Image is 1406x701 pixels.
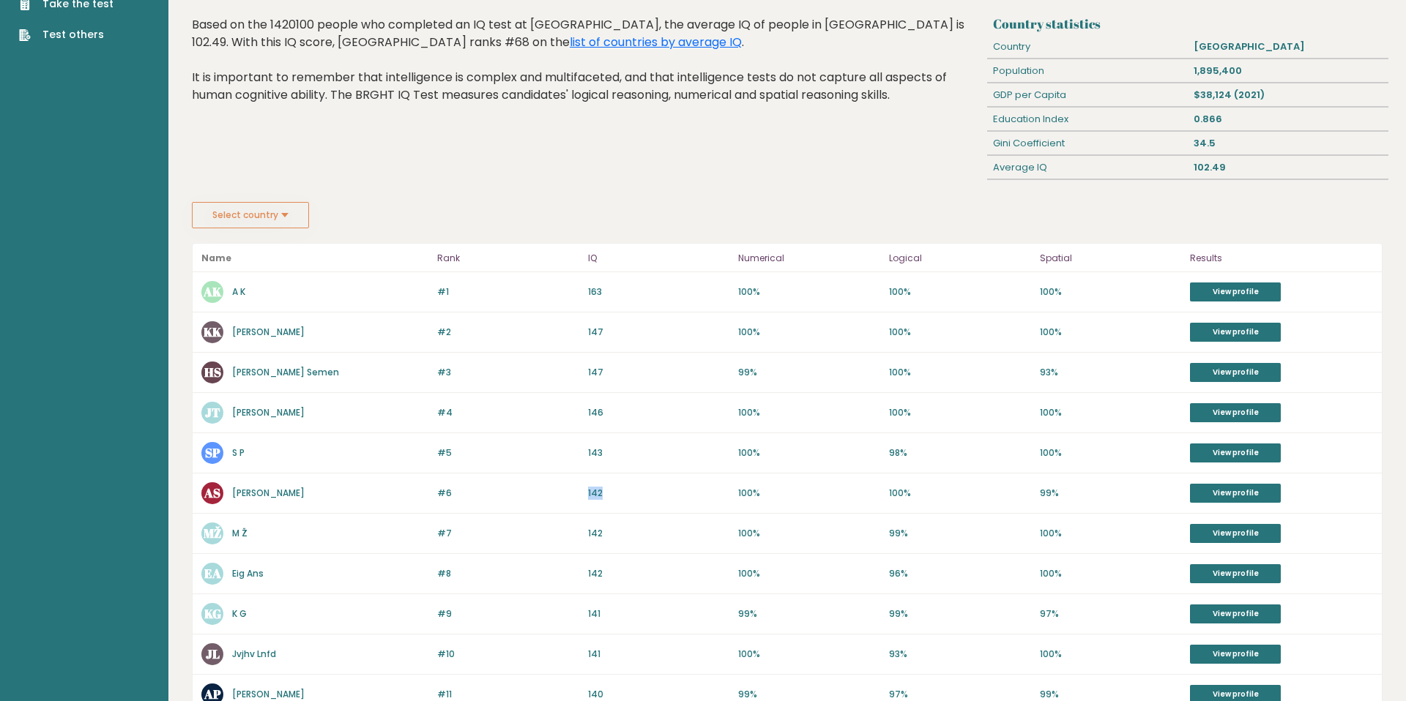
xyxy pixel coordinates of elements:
p: 100% [889,406,1031,419]
p: 100% [1040,446,1182,460]
p: 99% [1040,688,1182,701]
a: Test others [19,27,114,42]
p: Rank [437,250,579,267]
p: #7 [437,527,579,540]
p: 98% [889,446,1031,460]
p: 100% [738,648,880,661]
p: 96% [889,567,1031,580]
p: #6 [437,487,579,500]
p: 141 [588,607,730,621]
text: AK [203,283,222,300]
p: Spatial [1040,250,1182,267]
button: Select country [192,202,309,228]
div: [GEOGRAPHIC_DATA] [1188,35,1388,59]
p: IQ [588,250,730,267]
text: EA [204,565,221,582]
h3: Country statistics [993,16,1383,31]
p: 100% [738,487,880,500]
p: 100% [889,285,1031,299]
p: 143 [588,446,730,460]
p: 100% [738,326,880,339]
p: 163 [588,285,730,299]
text: HS [204,364,221,381]
a: Eig Ans [232,567,264,580]
a: View profile [1190,645,1281,664]
p: 99% [738,688,880,701]
div: 1,895,400 [1188,59,1388,83]
p: 142 [588,567,730,580]
p: #2 [437,326,579,339]
p: #4 [437,406,579,419]
p: #5 [437,446,579,460]
p: 99% [889,527,1031,540]
p: 142 [588,487,730,500]
div: $38,124 (2021) [1188,83,1388,107]
p: 100% [1040,527,1182,540]
b: Name [201,252,231,264]
p: 99% [1040,487,1182,500]
p: 97% [1040,607,1182,621]
p: 93% [1040,366,1182,379]
a: K G [232,607,247,620]
a: View profile [1190,282,1281,301]
text: AS [204,484,220,501]
p: #11 [437,688,579,701]
text: SP [205,444,220,461]
text: JT [205,404,220,421]
a: View profile [1190,323,1281,342]
text: MŽ [204,525,221,541]
p: #9 [437,607,579,621]
p: 93% [889,648,1031,661]
p: 146 [588,406,730,419]
p: 100% [1040,406,1182,419]
a: [PERSON_NAME] [232,406,305,419]
p: Logical [889,250,1031,267]
p: Numerical [738,250,880,267]
p: 100% [738,406,880,419]
p: #3 [437,366,579,379]
a: A K [232,285,245,298]
a: View profile [1190,484,1281,503]
p: 99% [738,607,880,621]
p: 141 [588,648,730,661]
p: 100% [889,487,1031,500]
p: 99% [738,366,880,379]
p: 100% [1040,567,1182,580]
p: 97% [889,688,1031,701]
text: KG [204,605,221,622]
div: 0.866 [1188,108,1388,131]
p: 100% [738,567,880,580]
div: Average IQ [987,156,1188,179]
p: #1 [437,285,579,299]
p: Results [1190,250,1373,267]
p: 100% [738,446,880,460]
p: 100% [1040,326,1182,339]
a: [PERSON_NAME] Semen [232,366,339,378]
p: 100% [738,527,880,540]
a: View profile [1190,403,1281,422]
a: View profile [1190,524,1281,543]
div: GDP per Capita [987,83,1188,107]
div: Education Index [987,108,1188,131]
text: JL [206,645,220,662]
a: View profile [1190,604,1281,623]
p: 99% [889,607,1031,621]
p: 100% [1040,285,1182,299]
a: View profile [1190,564,1281,583]
p: #8 [437,567,579,580]
div: 102.49 [1188,156,1388,179]
p: 142 [588,527,730,540]
p: 100% [738,285,880,299]
a: Jvjhv Lnfd [232,648,276,660]
p: #10 [437,648,579,661]
a: View profile [1190,363,1281,382]
div: 34.5 [1188,132,1388,155]
text: KK [204,323,222,340]
a: [PERSON_NAME] [232,688,305,700]
div: Based on the 1420100 people who completed an IQ test at [GEOGRAPHIC_DATA], the average IQ of peop... [192,16,982,126]
a: [PERSON_NAME] [232,487,305,499]
div: Gini Coefficient [987,132,1188,155]
p: 100% [1040,648,1182,661]
p: 147 [588,366,730,379]
p: 100% [889,326,1031,339]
